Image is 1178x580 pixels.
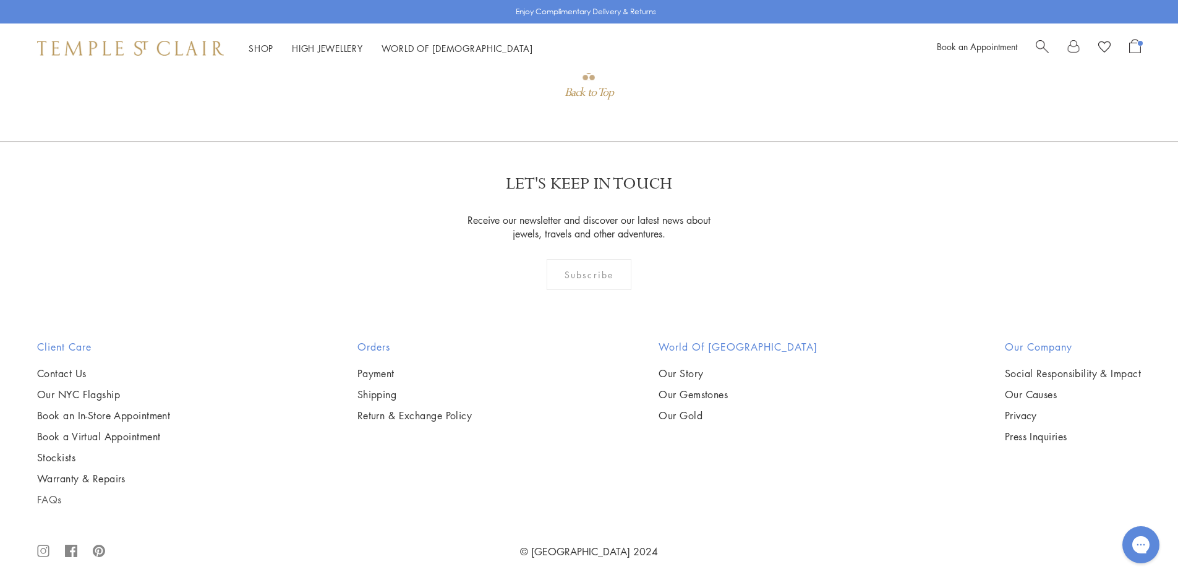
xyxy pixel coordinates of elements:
a: Search [1036,39,1049,58]
a: World of [DEMOGRAPHIC_DATA]World of [DEMOGRAPHIC_DATA] [382,42,533,54]
p: Enjoy Complimentary Delivery & Returns [516,6,656,18]
h2: Client Care [37,339,170,354]
a: Return & Exchange Policy [357,409,472,422]
a: Book an In-Store Appointment [37,409,170,422]
div: Subscribe [547,259,631,290]
a: Stockists [37,451,170,464]
a: Privacy [1005,409,1141,422]
a: Social Responsibility & Impact [1005,367,1141,380]
a: FAQs [37,493,170,506]
a: Our NYC Flagship [37,388,170,401]
nav: Main navigation [249,41,533,56]
a: Shipping [357,388,472,401]
a: View Wishlist [1098,39,1111,58]
a: Our Story [659,367,817,380]
img: Temple St. Clair [37,41,224,56]
a: Press Inquiries [1005,430,1141,443]
a: Our Causes [1005,388,1141,401]
p: LET'S KEEP IN TOUCH [506,173,672,195]
iframe: Gorgias live chat messenger [1116,522,1166,568]
a: Our Gold [659,409,817,422]
a: Warranty & Repairs [37,472,170,485]
a: © [GEOGRAPHIC_DATA] 2024 [520,545,658,558]
a: Book a Virtual Appointment [37,430,170,443]
h2: Orders [357,339,472,354]
a: Open Shopping Bag [1129,39,1141,58]
div: Go to top [565,67,613,104]
p: Receive our newsletter and discover our latest news about jewels, travels and other adventures. [464,213,714,241]
h2: Our Company [1005,339,1141,354]
a: Contact Us [37,367,170,380]
a: Payment [357,367,472,380]
h2: World of [GEOGRAPHIC_DATA] [659,339,817,354]
a: High JewelleryHigh Jewellery [292,42,363,54]
a: Our Gemstones [659,388,817,401]
a: Book an Appointment [937,40,1017,53]
div: Back to Top [565,82,613,104]
a: ShopShop [249,42,273,54]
